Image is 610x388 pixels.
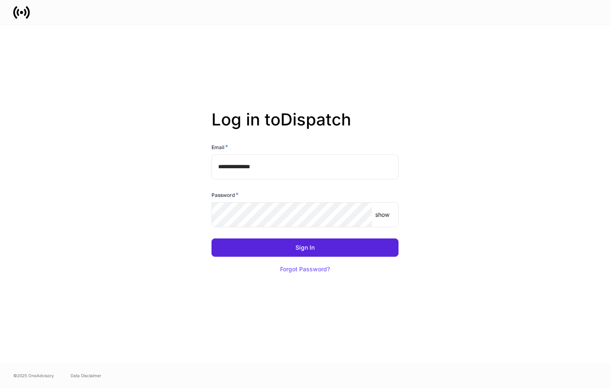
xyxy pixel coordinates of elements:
h2: Log in to Dispatch [212,110,398,143]
h6: Email [212,143,228,151]
button: Sign In [212,238,398,257]
div: Sign In [295,245,315,250]
button: Forgot Password? [270,260,340,278]
h6: Password [212,191,239,199]
a: Data Disclaimer [71,372,101,379]
p: show [375,211,389,219]
div: Forgot Password? [280,266,330,272]
span: © 2025 OneAdvisory [13,372,54,379]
